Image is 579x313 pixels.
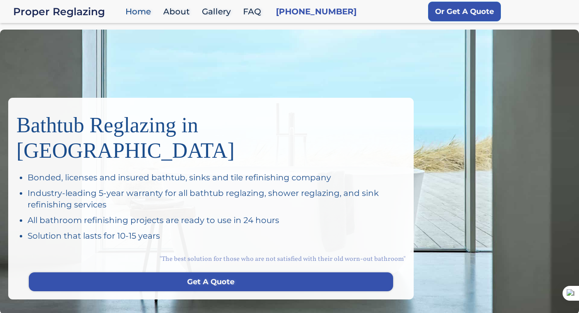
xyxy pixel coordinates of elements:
[28,187,405,210] div: Industry-leading 5-year warranty for all bathtub reglazing, shower reglazing, and sink refinishin...
[428,2,501,21] a: Or Get A Quote
[198,3,239,21] a: Gallery
[13,6,121,17] div: Proper Reglazing
[16,106,405,163] h1: Bathtub Reglazing in [GEOGRAPHIC_DATA]
[239,3,269,21] a: FAQ
[121,3,159,21] a: Home
[276,6,357,17] a: [PHONE_NUMBER]
[159,3,198,21] a: About
[16,246,405,272] div: "The best solution for those who are not satisfied with their old worn-out bathroom"
[28,172,405,183] div: Bonded, licenses and insured bathtub, sinks and tile refinishing company
[13,6,121,17] a: home
[29,272,393,291] a: Get A Quote
[28,214,405,226] div: All bathroom refinishing projects are ready to use in 24 hours
[28,230,405,242] div: Solution that lasts for 10-15 years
